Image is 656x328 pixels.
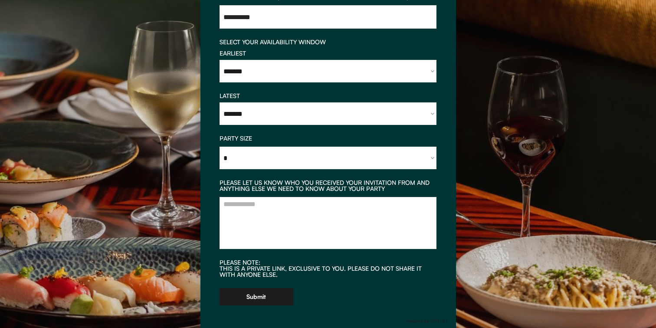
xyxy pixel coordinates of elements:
div: PARTY SIZE [220,135,436,141]
img: Group%2048096278.svg [406,317,447,325]
div: Submit [246,294,266,300]
div: LATEST [220,93,436,99]
div: EARLIEST [220,50,436,56]
div: SELECT YOUR AVAILABILITY WINDOW [220,39,436,45]
div: PLEASE NOTE: THIS IS A PRIVATE LINK, EXCLUSIVE TO YOU. PLEASE DO NOT SHARE IT WITH ANYONE ELSE. [220,259,436,278]
div: PLEASE LET US KNOW WHO YOU RECEIVED YOUR INVITATION FROM AND ANYTHING ELSE WE NEED TO KNOW ABOUT ... [220,180,436,192]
